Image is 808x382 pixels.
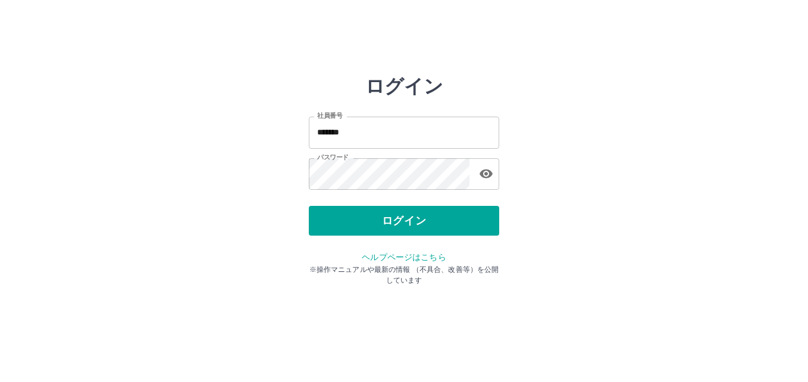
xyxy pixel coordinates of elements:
[317,111,342,120] label: 社員番号
[309,264,499,286] p: ※操作マニュアルや最新の情報 （不具合、改善等）を公開しています
[365,75,443,98] h2: ログイン
[362,252,446,262] a: ヘルプページはこちら
[309,206,499,236] button: ログイン
[317,153,349,162] label: パスワード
